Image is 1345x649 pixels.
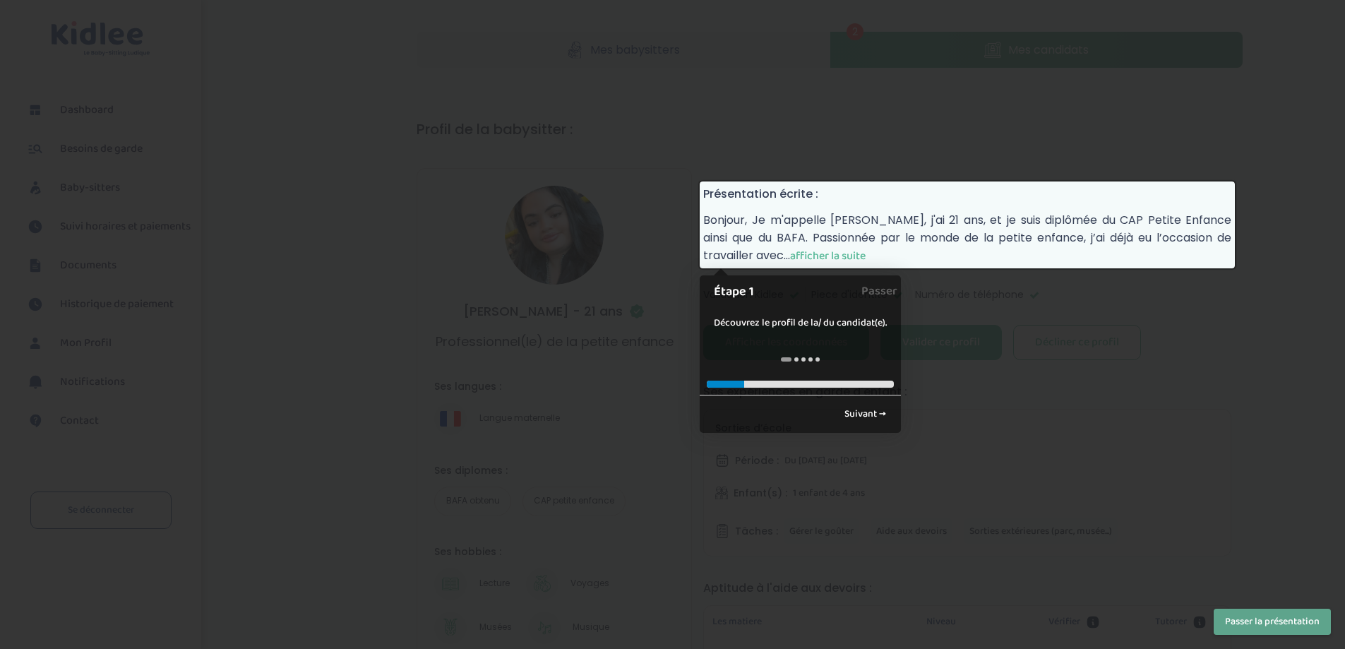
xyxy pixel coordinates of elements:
[703,211,1231,265] p: Bonjour, Je m'appelle [PERSON_NAME], j'ai 21 ans, et je suis diplômée du CAP Petite Enfance ainsi...
[1214,609,1331,635] button: Passer la présentation
[861,275,897,307] a: Passer
[714,282,870,302] h1: Étape 1
[790,247,866,265] span: afficher la suite
[700,302,901,345] div: Découvrez le profil de la/ du candidat(e).
[837,403,894,426] a: Suivant →
[703,185,1231,203] h4: Présentation écrite :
